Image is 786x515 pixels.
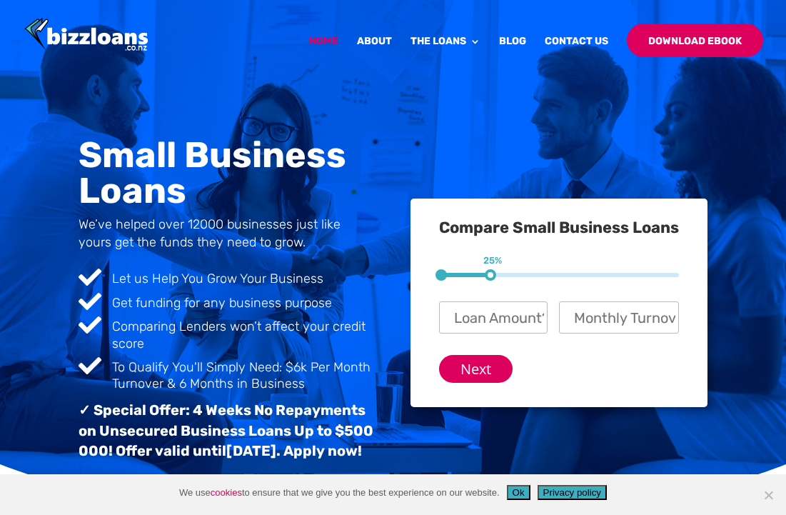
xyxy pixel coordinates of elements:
[112,319,366,351] span: Comparing Lenders won’t affect your credit score
[79,137,376,216] h1: Small Business Loans
[357,36,392,70] a: About
[79,290,101,313] span: 
[499,36,526,70] a: Blog
[410,36,480,70] a: The Loans
[79,266,101,289] span: 
[112,295,332,311] span: Get funding for any business purpose
[439,220,679,243] h3: Compare Small Business Loans
[179,486,500,500] span: We use to ensure that we give you the best experience on our website.
[79,354,101,377] span: 
[545,36,608,70] a: Contact Us
[439,355,513,383] input: Next
[112,359,371,391] span: To Qualify You'll Simply Need: $6k Per Month Turnover & 6 Months in Business
[627,24,763,57] a: Download Ebook
[211,487,242,498] a: cookies
[112,271,323,286] span: Let us Help You Grow Your Business
[79,314,101,336] span: 
[24,18,148,53] img: Bizzloans New Zealand
[439,301,548,334] input: Loan Amount?
[761,488,775,502] span: No
[79,216,376,259] h4: We’ve helped over 12000 businesses just like yours get the funds they need to grow.
[226,442,276,459] span: [DATE]
[559,301,679,334] input: Monthly Turnover?
[79,400,376,469] h3: ✓ Special Offer: 4 Weeks No Repayments on Unsecured Business Loans Up to $500 000! Offer valid un...
[507,485,530,500] button: Ok
[538,485,607,500] button: Privacy policy
[483,255,502,266] span: 25%
[309,36,338,70] a: Home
